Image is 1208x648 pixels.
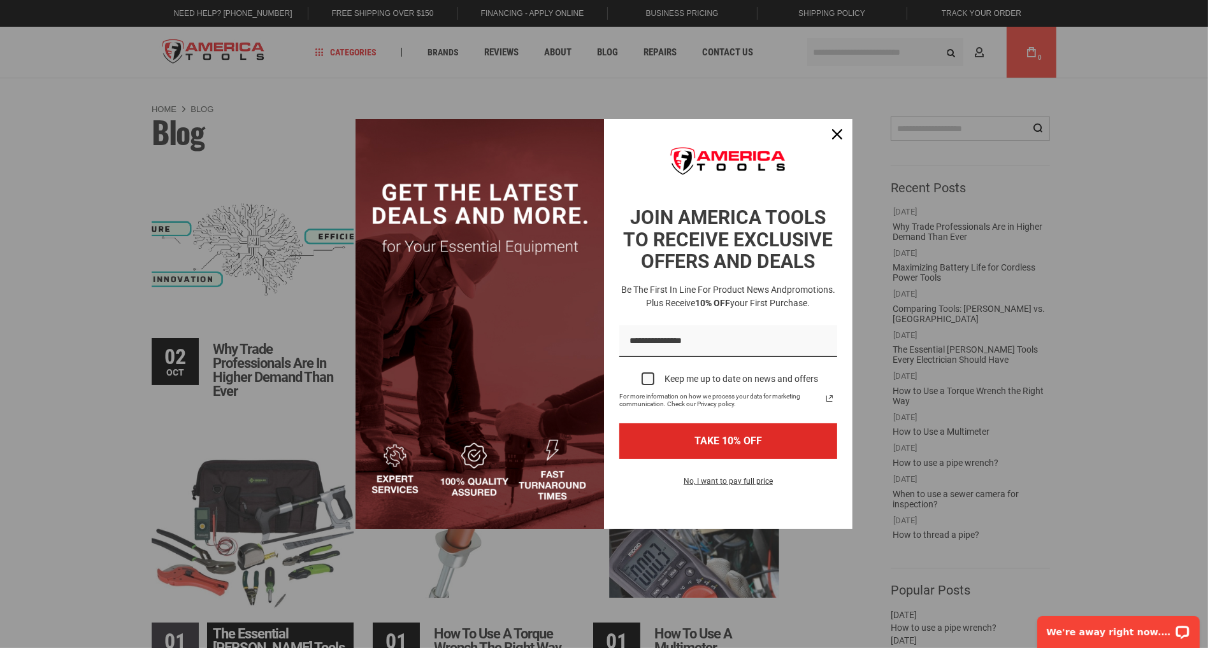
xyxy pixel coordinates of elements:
svg: close icon [832,129,842,139]
button: TAKE 10% OFF [619,423,837,458]
h3: Be the first in line for product news and [617,283,840,310]
div: Keep me up to date on news and offers [665,374,818,384]
strong: JOIN AMERICA TOOLS TO RECEIVE EXCLUSIVE OFFERS AND DEALS [624,206,833,272]
span: promotions. Plus receive your first purchase. [647,285,836,308]
input: Email field [619,325,837,358]
button: Close [822,119,852,150]
a: Read our Privacy Policy [822,391,837,406]
svg: link icon [822,391,837,406]
strong: 10% OFF [696,298,731,308]
iframe: LiveChat chat widget [1029,608,1208,648]
button: No, I want to pay full price [673,474,783,496]
span: For more information on how we process your data for marketing communication. Check our Privacy p... [619,393,822,408]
